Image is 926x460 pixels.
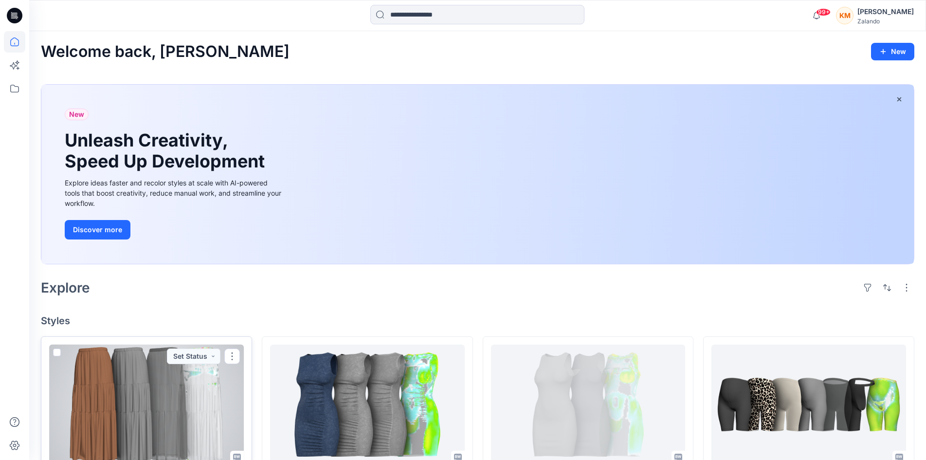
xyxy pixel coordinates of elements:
button: New [871,43,914,60]
a: Discover more [65,220,284,239]
div: KM [836,7,853,24]
div: Explore ideas faster and recolor styles at scale with AI-powered tools that boost creativity, red... [65,178,284,208]
h2: Explore [41,280,90,295]
h4: Styles [41,315,914,327]
button: Discover more [65,220,130,239]
span: New [69,109,84,120]
h1: Unleash Creativity, Speed Up Development [65,130,269,172]
div: [PERSON_NAME] [857,6,914,18]
h2: Welcome back, [PERSON_NAME] [41,43,290,61]
span: 99+ [816,8,831,16]
div: Zalando [857,18,914,25]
